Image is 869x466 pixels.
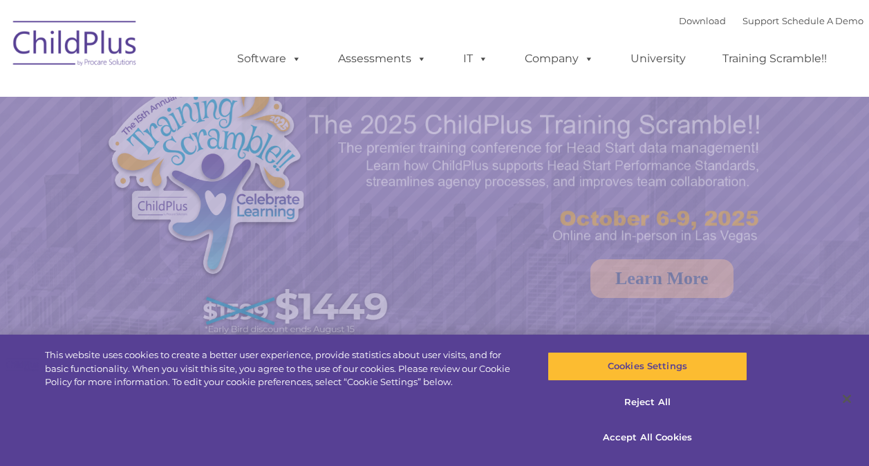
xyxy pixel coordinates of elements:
[548,352,747,381] button: Cookies Settings
[782,15,863,26] a: Schedule A Demo
[324,45,440,73] a: Assessments
[511,45,608,73] a: Company
[6,11,144,80] img: ChildPlus by Procare Solutions
[223,45,315,73] a: Software
[832,384,862,414] button: Close
[709,45,841,73] a: Training Scramble!!
[548,388,747,417] button: Reject All
[45,348,521,389] div: This website uses cookies to create a better user experience, provide statistics about user visit...
[617,45,700,73] a: University
[449,45,502,73] a: IT
[548,423,747,452] button: Accept All Cookies
[679,15,726,26] a: Download
[679,15,863,26] font: |
[742,15,779,26] a: Support
[590,259,733,298] a: Learn More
